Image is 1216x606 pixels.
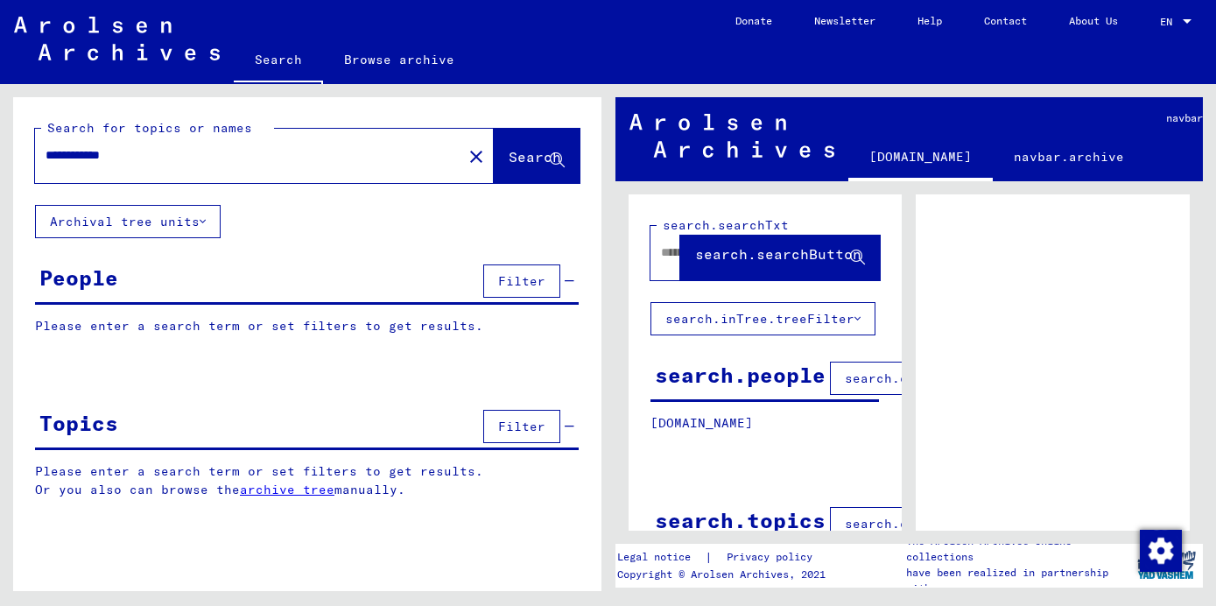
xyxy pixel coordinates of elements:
p: have been realized in partnership with [906,565,1129,596]
span: Filter [498,273,545,289]
span: search.columnFilter.filter [845,516,1049,532]
button: Filter [483,264,560,298]
div: Change consent [1139,529,1181,571]
div: | [617,548,833,567]
span: search.searchButton [695,245,861,263]
p: Copyright © Arolsen Archives, 2021 [617,567,833,582]
p: The Arolsen Archives online collections [906,533,1129,565]
a: archive tree [240,482,334,497]
img: yv_logo.png [1134,543,1199,587]
div: Topics [39,407,118,439]
img: Arolsen_neg.svg [14,17,220,60]
button: Clear [459,138,494,173]
button: search.columnFilter.filter [830,362,1064,395]
p: Please enter a search term or set filters to get results. Or you also can browse the manually. [35,462,580,499]
div: People [39,262,118,293]
span: Search [509,148,561,166]
mat-icon: close [466,146,487,167]
a: [DOMAIN_NAME] [848,136,993,181]
mat-label: search.searchTxt [663,217,789,233]
a: Browse archive [323,39,475,81]
a: Legal notice [617,548,705,567]
button: Search [494,129,580,183]
button: search.columnFilter.filter [830,507,1064,540]
a: Privacy policy [713,548,833,567]
mat-label: Search for topics or names [47,120,252,136]
img: Arolsen_neg.svg [629,114,835,158]
span: search.columnFilter.filter [845,370,1049,386]
span: Filter [498,419,545,434]
span: EN [1160,16,1179,28]
a: navbar.archive [993,136,1145,178]
div: search.people [655,359,826,391]
p: Please enter a search term or set filters to get results. [35,317,579,335]
button: Archival tree units [35,205,221,238]
img: Change consent [1140,530,1182,572]
button: search.inTree.treeFilter [650,302,875,335]
button: search.searchButton [680,226,880,280]
a: Search [234,39,323,84]
div: search.topics [655,504,826,536]
button: Filter [483,410,560,443]
p: [DOMAIN_NAME] [650,414,880,433]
